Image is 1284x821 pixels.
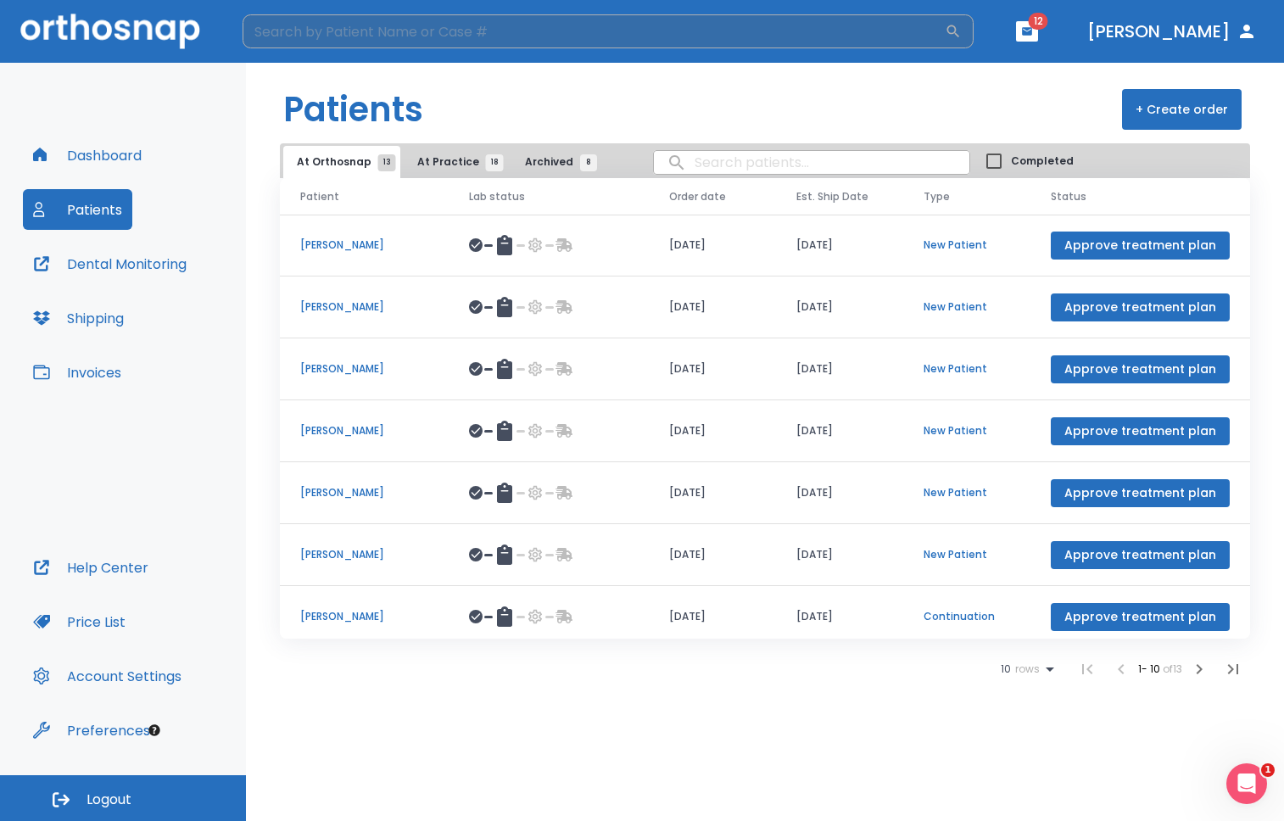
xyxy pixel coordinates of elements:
[87,790,131,809] span: Logout
[649,276,776,338] td: [DATE]
[649,524,776,586] td: [DATE]
[525,154,589,170] span: Archived
[1138,662,1163,676] span: 1 - 10
[649,215,776,276] td: [DATE]
[1122,89,1242,130] button: + Create order
[23,298,134,338] button: Shipping
[1011,154,1074,169] span: Completed
[1051,189,1086,204] span: Status
[924,609,1010,624] p: Continuation
[23,135,152,176] button: Dashboard
[1080,16,1264,47] button: [PERSON_NAME]
[147,723,162,738] div: Tooltip anchor
[23,601,136,642] button: Price List
[1051,232,1230,260] button: Approve treatment plan
[1051,355,1230,383] button: Approve treatment plan
[23,352,131,393] button: Invoices
[1261,763,1275,777] span: 1
[924,485,1010,500] p: New Patient
[649,586,776,648] td: [DATE]
[1163,662,1182,676] span: of 13
[300,485,428,500] p: [PERSON_NAME]
[776,462,903,524] td: [DATE]
[1051,603,1230,631] button: Approve treatment plan
[924,189,950,204] span: Type
[469,189,525,204] span: Lab status
[23,243,197,284] button: Dental Monitoring
[300,299,428,315] p: [PERSON_NAME]
[300,609,428,624] p: [PERSON_NAME]
[283,84,423,135] h1: Patients
[924,361,1010,377] p: New Patient
[1051,293,1230,321] button: Approve treatment plan
[23,656,192,696] button: Account Settings
[924,237,1010,253] p: New Patient
[924,547,1010,562] p: New Patient
[243,14,945,48] input: Search by Patient Name or Case #
[20,14,200,48] img: Orthosnap
[378,154,396,171] span: 13
[300,237,428,253] p: [PERSON_NAME]
[300,361,428,377] p: [PERSON_NAME]
[924,299,1010,315] p: New Patient
[23,189,132,230] button: Patients
[776,338,903,400] td: [DATE]
[297,154,387,170] span: At Orthosnap
[924,423,1010,438] p: New Patient
[776,400,903,462] td: [DATE]
[649,400,776,462] td: [DATE]
[776,215,903,276] td: [DATE]
[1029,13,1048,30] span: 12
[1226,763,1267,804] iframe: Intercom live chat
[486,154,504,171] span: 18
[300,189,339,204] span: Patient
[1001,663,1011,675] span: 10
[649,338,776,400] td: [DATE]
[417,154,494,170] span: At Practice
[776,276,903,338] td: [DATE]
[776,524,903,586] td: [DATE]
[1051,417,1230,445] button: Approve treatment plan
[580,154,597,171] span: 8
[300,423,428,438] p: [PERSON_NAME]
[1051,479,1230,507] button: Approve treatment plan
[283,146,606,178] div: tabs
[649,462,776,524] td: [DATE]
[23,547,159,588] button: Help Center
[300,547,428,562] p: [PERSON_NAME]
[1011,663,1040,675] span: rows
[796,189,868,204] span: Est. Ship Date
[23,710,160,751] button: Preferences
[776,586,903,648] td: [DATE]
[654,146,969,179] input: search
[1051,541,1230,569] button: Approve treatment plan
[669,189,726,204] span: Order date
